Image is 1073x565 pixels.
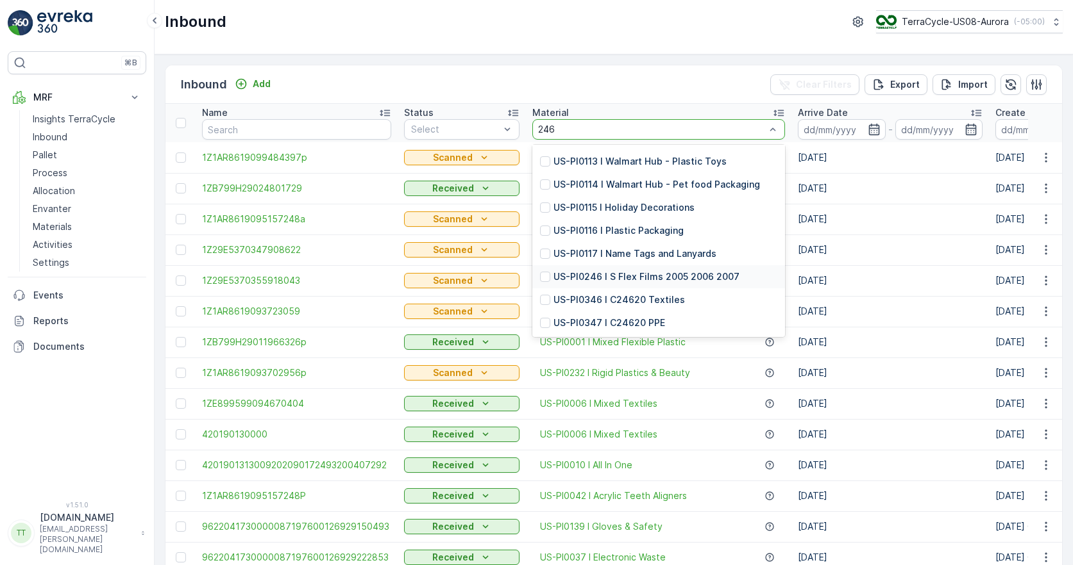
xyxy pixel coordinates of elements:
p: Inbound [165,12,226,32]
button: Received [404,457,520,473]
p: Clear Filters [796,78,852,91]
p: Reports [33,315,141,327]
button: Received [404,334,520,350]
p: US-PI0347 I C24620 PPE [553,316,665,329]
a: Process [28,164,146,182]
td: [DATE] [791,357,989,388]
a: 420190130000 [202,428,391,441]
a: 4201901313009202090172493200407292 [202,459,391,471]
p: Add [253,78,271,90]
p: Events [33,289,141,302]
a: Settings [28,254,146,272]
a: Documents [8,334,146,359]
p: Received [432,520,474,533]
span: US-PI0006 I Mixed Textiles [540,397,657,410]
input: dd/mm/yyyy [798,119,886,140]
p: ⌘B [124,58,137,68]
p: US-PI0114 I Walmart Hub - Pet food Packaging [553,178,760,191]
span: 1Z1AR8619099484397p [202,151,391,164]
p: Scanned [433,213,473,225]
a: 1Z29E5370347908622 [202,243,391,256]
div: Toggle Row Selected [176,214,186,224]
p: Allocation [33,184,75,197]
a: 1ZB799H29024801729 [202,182,391,195]
td: [DATE] [791,204,989,234]
div: Toggle Row Selected [176,552,186,562]
p: Pallet [33,149,57,161]
p: Settings [33,256,69,269]
div: TT [11,523,31,543]
button: Received [404,427,520,442]
input: Search [202,119,391,140]
p: US-PI0246 I S Flex Films 2005 2006 2007 [553,270,739,283]
span: 1Z1AR8619093723059 [202,305,391,318]
p: Scanned [433,151,473,164]
p: US-PI0115 I Holiday Decorations [553,201,695,214]
a: Envanter [28,200,146,218]
button: Scanned [404,365,520,381]
td: [DATE] [791,388,989,419]
p: Export [890,78,920,91]
div: Toggle Row Selected [176,368,186,378]
button: Received [404,550,520,565]
p: Inbound [33,131,67,143]
p: Activities [33,238,72,251]
a: 9622041730000087197600126929150493 [202,520,391,533]
div: Toggle Row Selected [176,398,186,409]
p: Insights TerraCycle [33,113,115,126]
a: US-PI0139 I Gloves & Safety [540,520,663,533]
button: Clear Filters [770,74,859,95]
button: Received [404,488,520,504]
p: Scanned [433,305,473,318]
a: US-PI0001 I Mixed Flexible Plastic [540,336,686,348]
button: Received [404,181,520,196]
button: MRF [8,85,146,110]
td: [DATE] [791,511,989,542]
p: Received [432,428,474,441]
span: 1ZB799H29011966326p [202,336,391,348]
button: Received [404,519,520,534]
img: logo_light-DOdMpM7g.png [37,10,92,36]
input: dd/mm/yyyy [895,119,983,140]
p: Create Time [995,106,1051,119]
p: Inbound [181,76,227,94]
a: 1ZE899599094670404 [202,397,391,410]
span: US-PI0037 I Electronic Waste [540,551,666,564]
a: Insights TerraCycle [28,110,146,128]
p: Select [411,123,500,136]
td: [DATE] [791,450,989,480]
p: Received [432,182,474,195]
p: Arrive Date [798,106,848,119]
button: Received [404,396,520,411]
button: TT[DOMAIN_NAME][EMAIL_ADDRESS][PERSON_NAME][DOMAIN_NAME] [8,511,146,555]
p: Name [202,106,228,119]
p: [DOMAIN_NAME] [40,511,135,524]
p: TerraCycle-US08-Aurora [902,15,1009,28]
div: Toggle Row Selected [176,275,186,286]
a: Activities [28,236,146,254]
button: Import [933,74,995,95]
a: US-PI0042 I Acrylic Teeth Aligners [540,489,687,502]
p: Status [404,106,434,119]
button: Export [865,74,927,95]
p: Documents [33,340,141,353]
a: US-PI0232 I Rigid Plastics & Beauty [540,366,690,379]
p: ( -05:00 ) [1014,17,1045,27]
button: Scanned [404,273,520,288]
p: Material [532,106,569,119]
a: US-PI0010 I All In One [540,459,632,471]
p: Received [432,397,474,410]
p: [EMAIL_ADDRESS][PERSON_NAME][DOMAIN_NAME] [40,524,135,555]
button: Scanned [404,211,520,227]
td: [DATE] [791,234,989,265]
a: 9622041730000087197600126929222853 [202,551,391,564]
img: image_ci7OI47.png [876,15,897,29]
td: [DATE] [791,265,989,296]
td: [DATE] [791,173,989,204]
